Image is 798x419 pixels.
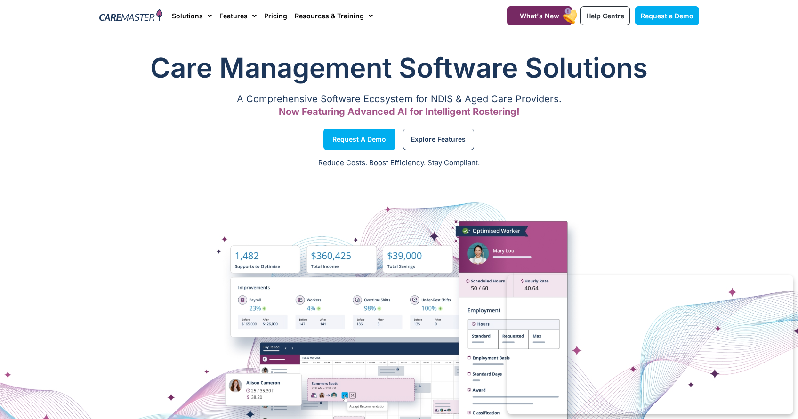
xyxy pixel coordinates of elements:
[6,158,792,169] p: Reduce Costs. Boost Efficiency. Stay Compliant.
[411,137,466,142] span: Explore Features
[520,12,559,20] span: What's New
[99,96,699,102] p: A Comprehensive Software Ecosystem for NDIS & Aged Care Providers.
[586,12,624,20] span: Help Centre
[635,6,699,25] a: Request a Demo
[641,12,693,20] span: Request a Demo
[323,129,395,150] a: Request a Demo
[279,106,520,117] span: Now Featuring Advanced AI for Intelligent Rostering!
[507,275,793,414] iframe: Popup CTA
[403,129,474,150] a: Explore Features
[332,137,386,142] span: Request a Demo
[99,49,699,87] h1: Care Management Software Solutions
[99,9,163,23] img: CareMaster Logo
[580,6,630,25] a: Help Centre
[507,6,572,25] a: What's New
